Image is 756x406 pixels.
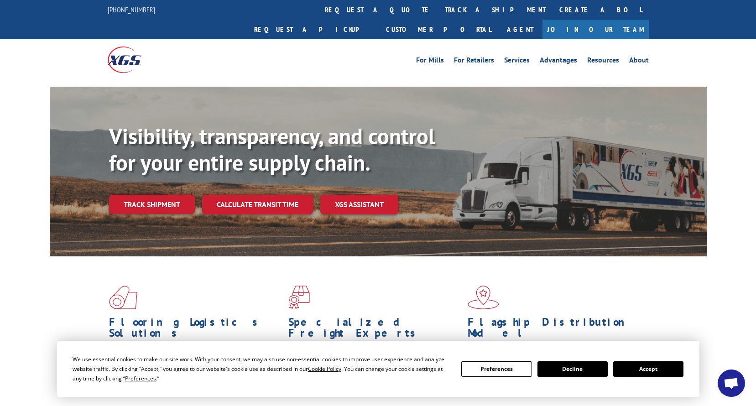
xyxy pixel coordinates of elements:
[629,57,649,67] a: About
[718,370,745,397] a: Open chat
[416,57,444,67] a: For Mills
[542,20,649,39] a: Join Our Team
[109,122,435,177] b: Visibility, transparency, and control for your entire supply chain.
[202,195,313,214] a: Calculate transit time
[108,5,155,14] a: [PHONE_NUMBER]
[504,57,530,67] a: Services
[73,354,450,383] div: We use essential cookies to make our site work. With your consent, we may also use non-essential ...
[320,195,398,214] a: XGS ASSISTANT
[288,286,310,309] img: xgs-icon-focused-on-flooring-red
[109,195,195,214] a: Track shipment
[308,365,341,373] span: Cookie Policy
[288,317,461,343] h1: Specialized Freight Experts
[454,57,494,67] a: For Retailers
[247,20,379,39] a: Request a pickup
[379,20,498,39] a: Customer Portal
[125,375,156,382] span: Preferences
[537,361,608,377] button: Decline
[109,317,282,343] h1: Flooring Logistics Solutions
[57,341,699,397] div: Cookie Consent Prompt
[540,57,577,67] a: Advantages
[468,286,499,309] img: xgs-icon-flagship-distribution-model-red
[498,20,542,39] a: Agent
[468,317,640,343] h1: Flagship Distribution Model
[587,57,619,67] a: Resources
[461,361,532,377] button: Preferences
[109,286,137,309] img: xgs-icon-total-supply-chain-intelligence-red
[613,361,683,377] button: Accept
